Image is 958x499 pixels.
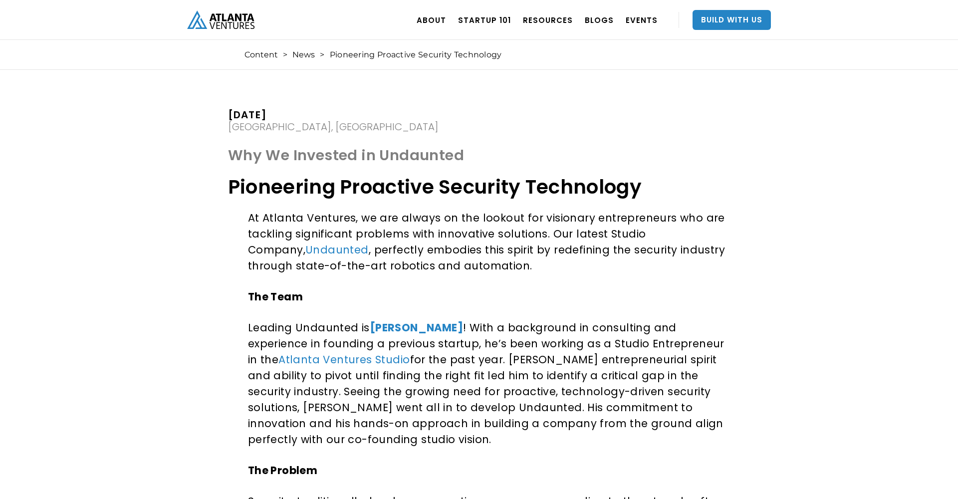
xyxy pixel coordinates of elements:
div: [DATE] [228,110,439,120]
h1: Pioneering Proactive Security Technology [228,174,730,200]
a: Undaunted [305,243,369,257]
h1: Why We Invested in Undaunted [228,147,730,169]
strong: The Team [248,289,303,304]
a: ABOUT [417,6,446,34]
a: Content [244,50,278,60]
a: [PERSON_NAME] [370,320,463,335]
a: Startup 101 [458,6,511,34]
a: EVENTS [626,6,658,34]
div: [GEOGRAPHIC_DATA], [GEOGRAPHIC_DATA] [228,122,439,132]
a: Build With Us [693,10,771,30]
a: News [292,50,315,60]
div: > [283,50,287,60]
a: RESOURCES [523,6,573,34]
a: BLOGS [585,6,614,34]
p: At Atlanta Ventures, we are always on the lookout for visionary entrepreneurs who are tackling si... [248,210,726,274]
a: Atlanta Ventures Studio [278,352,410,367]
strong: The Problem [248,463,317,478]
div: > [320,50,324,60]
p: Leading Undaunted is ! With a background in consulting and experience in founding a previous star... [248,320,726,448]
div: Pioneering Proactive Security Technology [330,50,502,60]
